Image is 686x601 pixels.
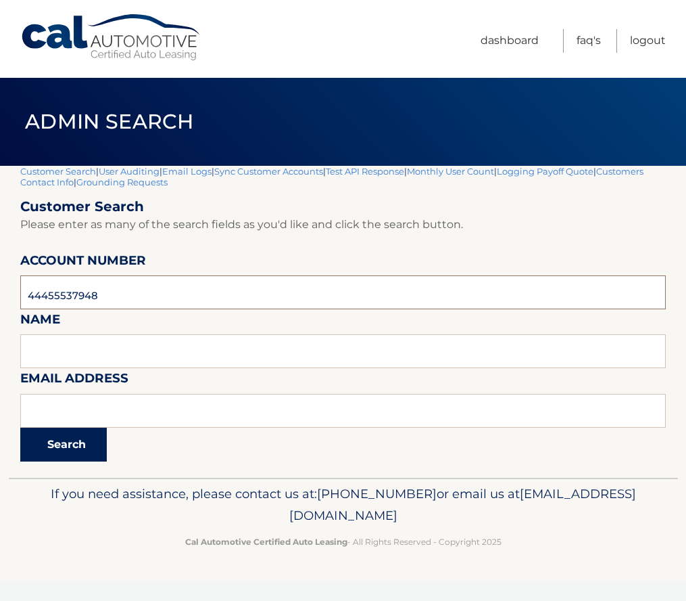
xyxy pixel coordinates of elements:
a: Email Logs [162,166,212,177]
p: - All Rights Reserved - Copyright 2025 [29,535,658,549]
label: Account Number [20,250,146,275]
span: [PHONE_NUMBER] [317,486,437,502]
a: Test API Response [326,166,404,177]
a: Logout [630,29,666,53]
a: Monthly User Count [407,166,494,177]
a: User Auditing [99,166,160,177]
div: | | | | | | | | [20,166,666,478]
a: Grounding Requests [76,177,168,187]
button: Search [20,428,107,462]
a: Customer Search [20,166,96,177]
p: Please enter as many of the search fields as you'd like and click the search button. [20,215,666,234]
p: If you need assistance, please contact us at: or email us at [29,483,658,527]
a: Sync Customer Accounts [214,166,323,177]
a: Dashboard [481,29,539,53]
a: Customers Contact Info [20,166,643,187]
a: Logging Payoff Quote [497,166,593,177]
span: Admin Search [25,109,193,134]
a: Cal Automotive [20,14,203,62]
label: Name [20,309,60,334]
strong: Cal Automotive Certified Auto Leasing [185,537,347,547]
h2: Customer Search [20,198,666,215]
a: FAQ's [577,29,601,53]
label: Email Address [20,368,128,393]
